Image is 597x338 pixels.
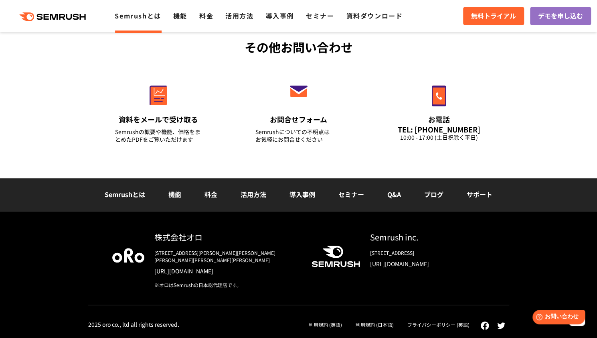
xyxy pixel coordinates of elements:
[370,249,485,257] div: [STREET_ADDRESS]
[199,11,213,20] a: 料金
[168,189,181,199] a: 機能
[88,321,179,328] div: 2025 oro co., ltd all rights reserved.
[346,11,403,20] a: 資料ダウンロード
[396,134,482,141] div: 10:00 - 17:00 (土日祝除く平日)
[309,321,342,328] a: 利用規約 (英語)
[387,189,401,199] a: Q&A
[497,322,505,329] img: twitter
[255,128,342,143] div: Semrushについての不明点は お気軽にお問合せください
[370,260,485,268] a: [URL][DOMAIN_NAME]
[530,7,591,25] a: デモを申し込む
[88,38,509,56] div: その他お問い合わせ
[338,189,364,199] a: セミナー
[154,231,299,243] div: 株式会社オロ
[154,267,299,275] a: [URL][DOMAIN_NAME]
[115,114,202,124] div: 資料をメールで受け取る
[471,11,516,21] span: 無料トライアル
[356,321,394,328] a: 利用規約 (日本語)
[396,125,482,134] div: TEL: [PHONE_NUMBER]
[173,11,187,20] a: 機能
[306,11,334,20] a: セミナー
[480,321,489,330] img: facebook
[105,189,145,199] a: Semrushとは
[526,307,588,329] iframe: Help widget launcher
[115,128,202,143] div: Semrushの概要や機能、価格をまとめたPDFをご覧いただけます
[204,189,217,199] a: 料金
[424,189,443,199] a: ブログ
[370,231,485,243] div: Semrush inc.
[112,248,144,263] img: oro company
[407,321,470,328] a: プライバシーポリシー (英語)
[467,189,492,199] a: サポート
[225,11,253,20] a: 活用方法
[396,114,482,124] div: お電話
[538,11,583,21] span: デモを申し込む
[98,68,219,153] a: 資料をメールで受け取る Semrushの概要や機能、価格をまとめたPDFをご覧いただけます
[239,68,359,153] a: お問合せフォーム Semrushについての不明点はお気軽にお問合せください
[154,281,299,289] div: ※オロはSemrushの日本総代理店です。
[115,11,161,20] a: Semrushとは
[266,11,294,20] a: 導入事例
[463,7,524,25] a: 無料トライアル
[241,189,266,199] a: 活用方法
[255,114,342,124] div: お問合せフォーム
[154,249,299,264] div: [STREET_ADDRESS][PERSON_NAME][PERSON_NAME][PERSON_NAME][PERSON_NAME][PERSON_NAME]
[289,189,315,199] a: 導入事例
